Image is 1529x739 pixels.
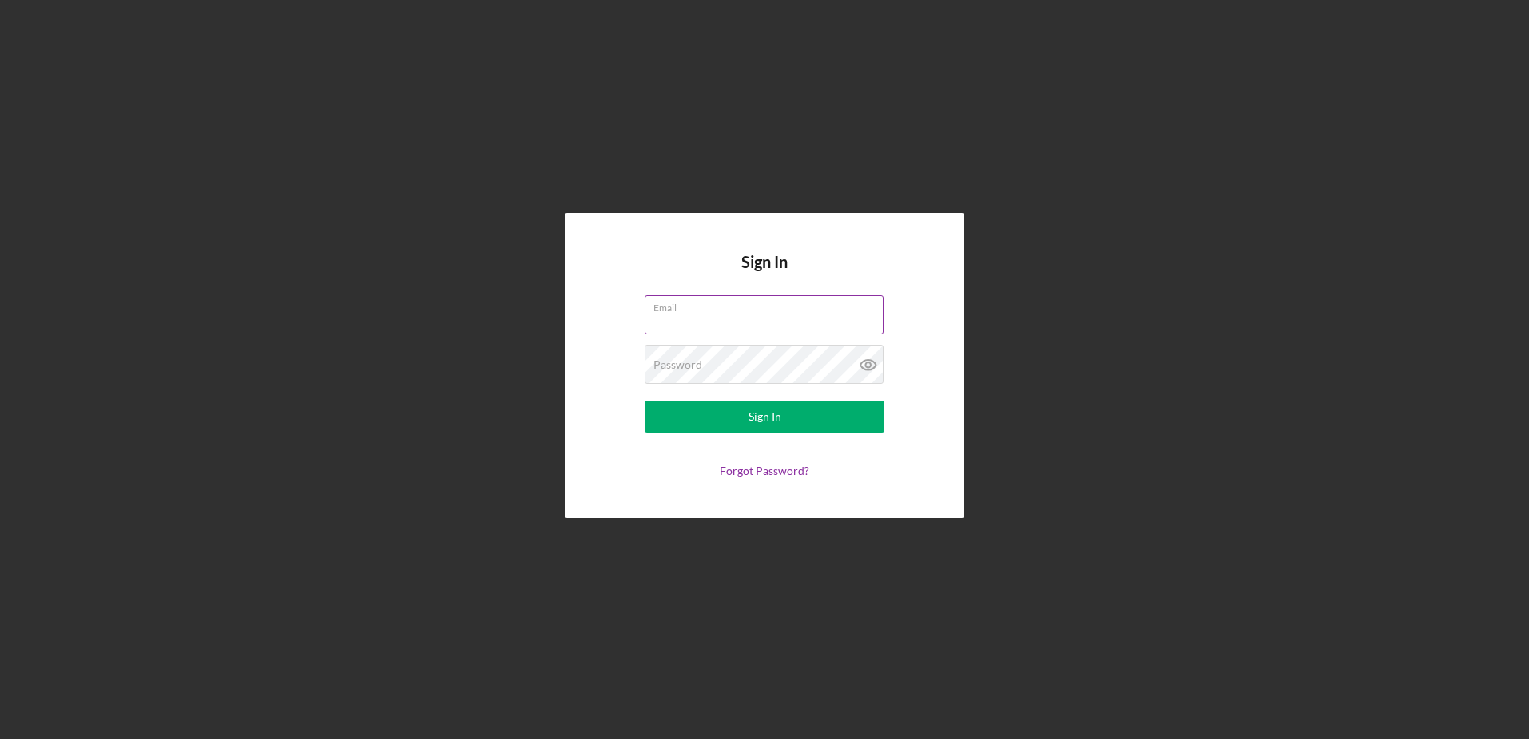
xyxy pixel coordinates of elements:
label: Password [653,358,702,371]
div: Sign In [749,401,781,433]
a: Forgot Password? [720,464,809,477]
h4: Sign In [741,253,788,295]
label: Email [653,296,884,314]
button: Sign In [645,401,884,433]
